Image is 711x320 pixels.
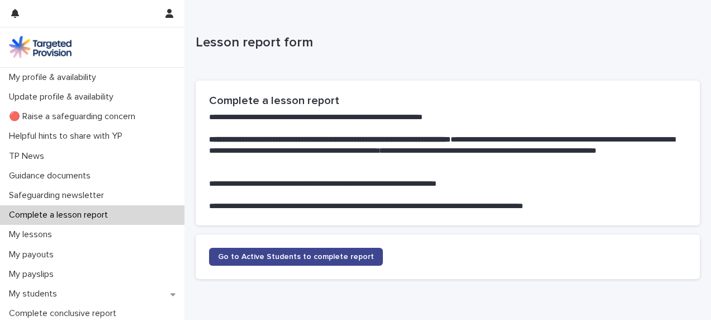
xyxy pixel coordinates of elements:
[4,210,117,220] p: Complete a lesson report
[4,171,99,181] p: Guidance documents
[9,36,72,58] img: M5nRWzHhSzIhMunXDL62
[209,94,686,107] h2: Complete a lesson report
[4,190,113,201] p: Safeguarding newsletter
[4,308,125,319] p: Complete conclusive report
[218,253,374,261] span: Go to Active Students to complete report
[209,248,383,266] a: Go to Active Students to complete report
[4,131,131,142] p: Helpful hints to share with YP
[4,289,66,299] p: My students
[4,250,63,260] p: My payouts
[4,111,144,122] p: 🔴 Raise a safeguarding concern
[4,151,53,162] p: TP News
[4,72,105,83] p: My profile & availability
[4,269,63,280] p: My payslips
[196,35,695,51] p: Lesson report form
[4,229,61,240] p: My lessons
[4,92,122,102] p: Update profile & availability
